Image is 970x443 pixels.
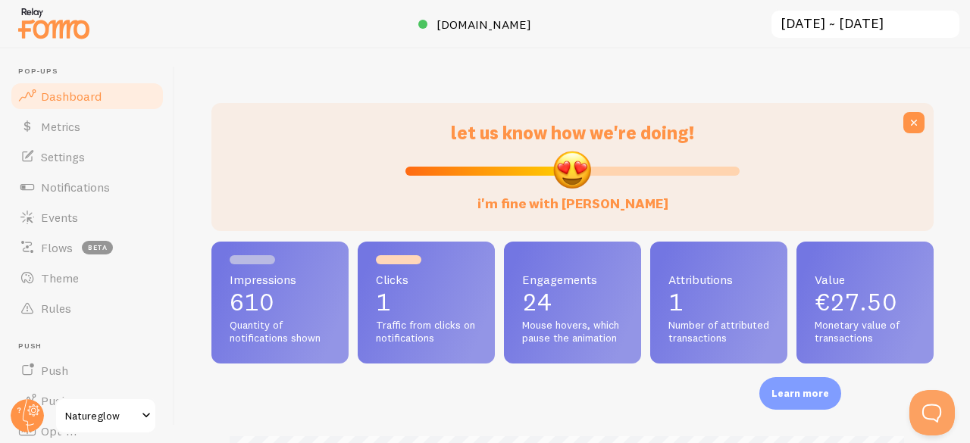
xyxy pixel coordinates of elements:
span: Attributions [668,273,769,285]
p: 24 [522,290,623,314]
span: Settings [41,149,85,164]
a: Push [9,355,165,385]
a: Theme [9,263,165,293]
a: Dashboard [9,81,165,111]
span: Engagements [522,273,623,285]
span: Monetary value of transactions [815,319,915,345]
a: Metrics [9,111,165,142]
span: Flows [41,240,73,255]
a: Flows beta [9,232,165,263]
span: €27.50 [815,287,897,317]
span: Quantity of notifications shown [230,319,330,345]
span: Impressions [230,273,330,285]
span: Push [18,342,165,351]
span: Value [815,273,915,285]
span: Push [41,363,68,378]
div: Learn more [759,377,841,410]
span: Clicks [376,273,477,285]
span: Push Data [41,393,98,408]
span: Dashboard [41,89,102,104]
span: Rules [41,301,71,316]
span: Traffic from clicks on notifications [376,319,477,345]
a: Natureglow [55,398,157,434]
a: Settings [9,142,165,172]
span: Mouse hovers, which pause the animation [522,319,623,345]
span: Events [41,210,78,225]
p: Learn more [771,386,829,401]
span: beta [82,241,113,254]
span: Pop-ups [18,67,165,76]
a: Push Data [9,385,165,416]
img: fomo-relay-logo-orange.svg [16,4,92,42]
span: Natureglow [65,407,137,425]
img: emoji.png [552,149,593,190]
label: i'm fine with [PERSON_NAME] [477,180,668,213]
p: 1 [668,290,769,314]
a: Rules [9,293,165,323]
p: 1 [376,290,477,314]
p: 610 [230,290,330,314]
a: Notifications [9,172,165,202]
span: Theme [41,270,79,285]
span: Notifications [41,179,110,195]
span: Number of attributed transactions [668,319,769,345]
iframe: Help Scout Beacon - Open [909,390,955,435]
span: Metrics [41,119,80,134]
span: let us know how we're doing! [451,121,694,144]
a: Events [9,202,165,232]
